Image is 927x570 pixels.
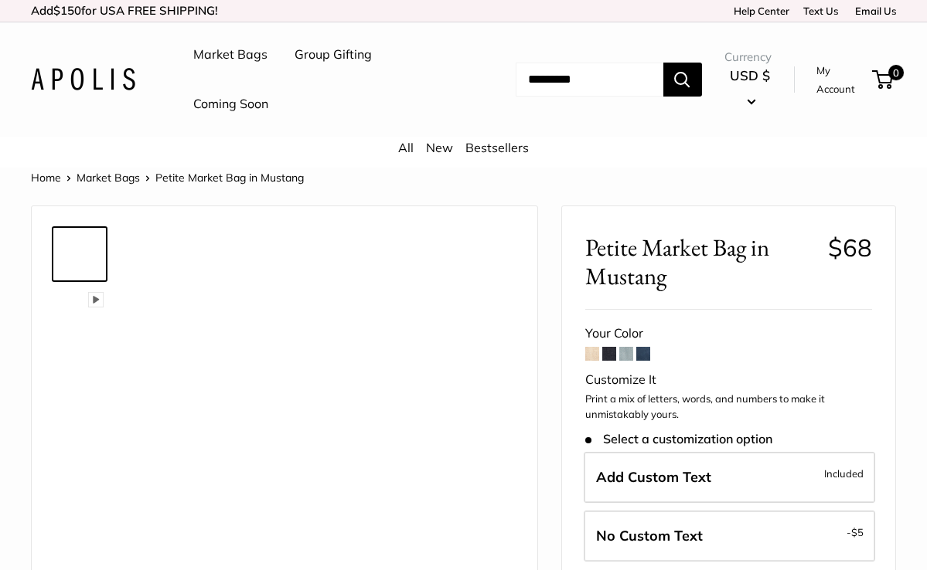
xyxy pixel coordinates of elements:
[728,5,789,17] a: Help Center
[516,63,663,97] input: Search...
[803,5,838,17] a: Text Us
[52,226,107,282] a: Petite Market Bag in Mustang
[31,171,61,185] a: Home
[465,140,529,155] a: Bestsellers
[585,322,872,345] div: Your Color
[31,168,304,188] nav: Breadcrumb
[724,46,776,68] span: Currency
[888,65,904,80] span: 0
[816,61,867,99] a: My Account
[828,232,872,263] span: $68
[426,140,453,155] a: New
[155,171,304,185] span: Petite Market Bag in Mustang
[874,70,893,89] a: 0
[585,233,816,290] span: Petite Market Bag in Mustang
[77,171,140,185] a: Market Bags
[596,468,711,486] span: Add Custom Text
[730,67,770,83] span: USD $
[31,68,135,90] img: Apolis
[585,432,772,446] span: Select a customization option
[52,350,107,405] a: Petite Market Bag in Mustang
[52,288,107,344] a: Petite Market Bag in Mustang
[850,5,896,17] a: Email Us
[52,412,107,467] a: Petite Market Bag in Mustang
[585,368,872,392] div: Customize It
[52,473,107,529] a: Petite Market Bag in Mustang
[847,523,864,541] span: -
[193,43,268,66] a: Market Bags
[824,464,864,483] span: Included
[663,63,702,97] button: Search
[724,63,776,113] button: USD $
[295,43,372,66] a: Group Gifting
[851,526,864,538] span: $5
[596,527,703,545] span: No Custom Text
[53,3,81,18] span: $150
[584,511,875,562] label: Leave Blank
[193,93,268,116] a: Coming Soon
[398,140,414,155] a: All
[585,392,872,422] p: Print a mix of letters, words, and numbers to make it unmistakably yours.
[584,452,875,503] label: Add Custom Text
